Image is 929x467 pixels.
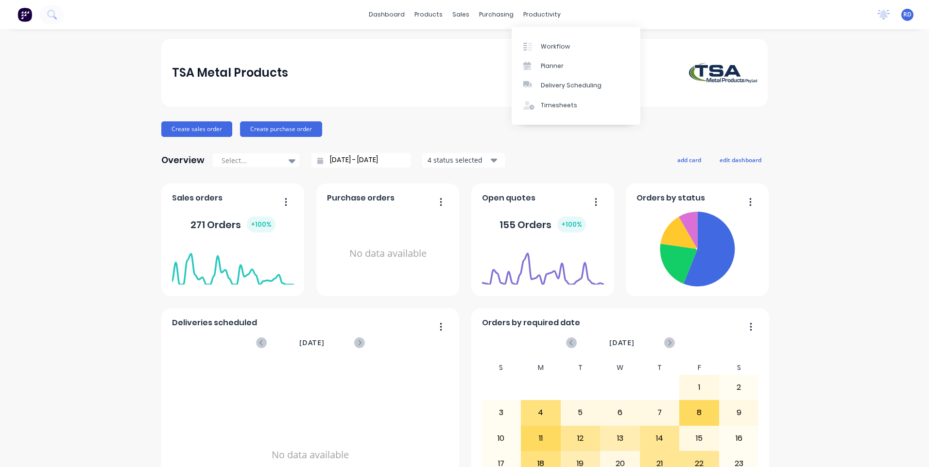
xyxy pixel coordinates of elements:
[600,361,640,375] div: W
[512,36,640,56] a: Workflow
[640,400,679,425] div: 7
[161,121,232,137] button: Create sales order
[561,361,601,375] div: T
[680,375,719,400] div: 1
[680,400,719,425] div: 8
[482,361,521,375] div: S
[172,317,257,329] span: Deliveries scheduled
[364,7,410,22] a: dashboard
[521,361,561,375] div: M
[609,337,635,348] span: [DATE]
[720,375,758,400] div: 2
[518,7,566,22] div: productivity
[719,361,759,375] div: S
[679,361,719,375] div: F
[327,192,395,204] span: Purchase orders
[601,400,639,425] div: 6
[640,426,679,450] div: 14
[299,337,325,348] span: [DATE]
[637,192,705,204] span: Orders by status
[482,400,521,425] div: 3
[713,153,768,166] button: edit dashboard
[557,217,586,233] div: + 100 %
[512,76,640,95] a: Delivery Scheduling
[17,7,32,22] img: Factory
[512,96,640,115] a: Timesheets
[671,153,707,166] button: add card
[903,10,912,19] span: RD
[720,400,758,425] div: 9
[512,56,640,76] a: Planner
[482,426,521,450] div: 10
[447,7,474,22] div: sales
[327,208,449,300] div: No data available
[161,150,205,170] div: Overview
[172,63,288,83] div: TSA Metal Products
[247,217,275,233] div: + 100 %
[172,192,223,204] span: Sales orders
[482,192,535,204] span: Open quotes
[499,217,586,233] div: 155 Orders
[240,121,322,137] button: Create purchase order
[428,155,489,165] div: 4 status selected
[190,217,275,233] div: 271 Orders
[521,426,560,450] div: 11
[410,7,447,22] div: products
[561,426,600,450] div: 12
[680,426,719,450] div: 15
[541,62,564,70] div: Planner
[422,153,505,167] button: 4 status selected
[541,81,602,90] div: Delivery Scheduling
[601,426,639,450] div: 13
[521,400,560,425] div: 4
[689,63,757,83] img: TSA Metal Products
[720,426,758,450] div: 16
[541,101,577,110] div: Timesheets
[640,361,680,375] div: T
[474,7,518,22] div: purchasing
[541,42,570,51] div: Workflow
[561,400,600,425] div: 5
